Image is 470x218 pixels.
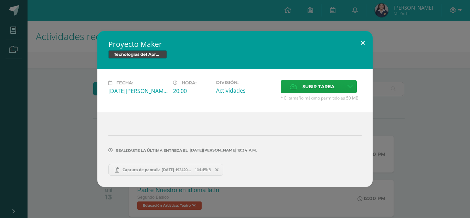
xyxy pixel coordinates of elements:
span: Fecha: [116,80,133,85]
a: Captura de pantalla [DATE] 193420.png 104.45KB [108,164,223,176]
span: Remover entrega [211,166,223,174]
h2: Proyecto Maker [108,39,362,49]
span: Captura de pantalla [DATE] 193420.png [119,167,195,172]
span: Hora: [182,80,196,85]
span: 104.45KB [195,167,211,172]
span: Realizaste la última entrega el [116,148,188,153]
button: Close (Esc) [353,31,373,54]
span: * El tamaño máximo permitido es 50 MB [281,95,362,101]
div: [DATE][PERSON_NAME] [108,87,168,95]
div: Actividades [216,87,275,94]
span: Tecnologías del Aprendizaje y la Comunicación [108,50,167,59]
label: División: [216,80,275,85]
div: 20:00 [173,87,211,95]
span: Subir tarea [302,80,334,93]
